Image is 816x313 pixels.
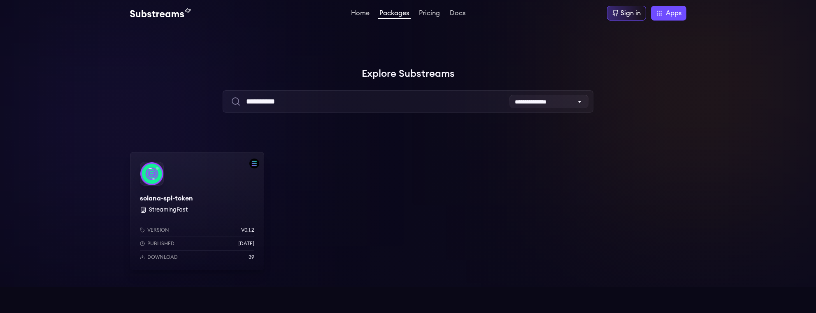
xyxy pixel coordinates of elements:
[147,227,169,233] p: Version
[607,6,646,21] a: Sign in
[130,8,191,18] img: Substream's logo
[130,66,686,82] h1: Explore Substreams
[448,10,467,18] a: Docs
[666,8,681,18] span: Apps
[130,152,264,270] a: Filter by solana networksolana-spl-tokensolana-spl-token StreamingFastVersionv0.1.2Published[DATE...
[147,254,178,260] p: Download
[621,8,641,18] div: Sign in
[417,10,442,18] a: Pricing
[149,206,188,214] button: StreamingFast
[378,10,411,19] a: Packages
[147,240,174,247] p: Published
[349,10,371,18] a: Home
[249,159,259,168] img: Filter by solana network
[249,254,254,260] p: 39
[238,240,254,247] p: [DATE]
[241,227,254,233] p: v0.1.2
